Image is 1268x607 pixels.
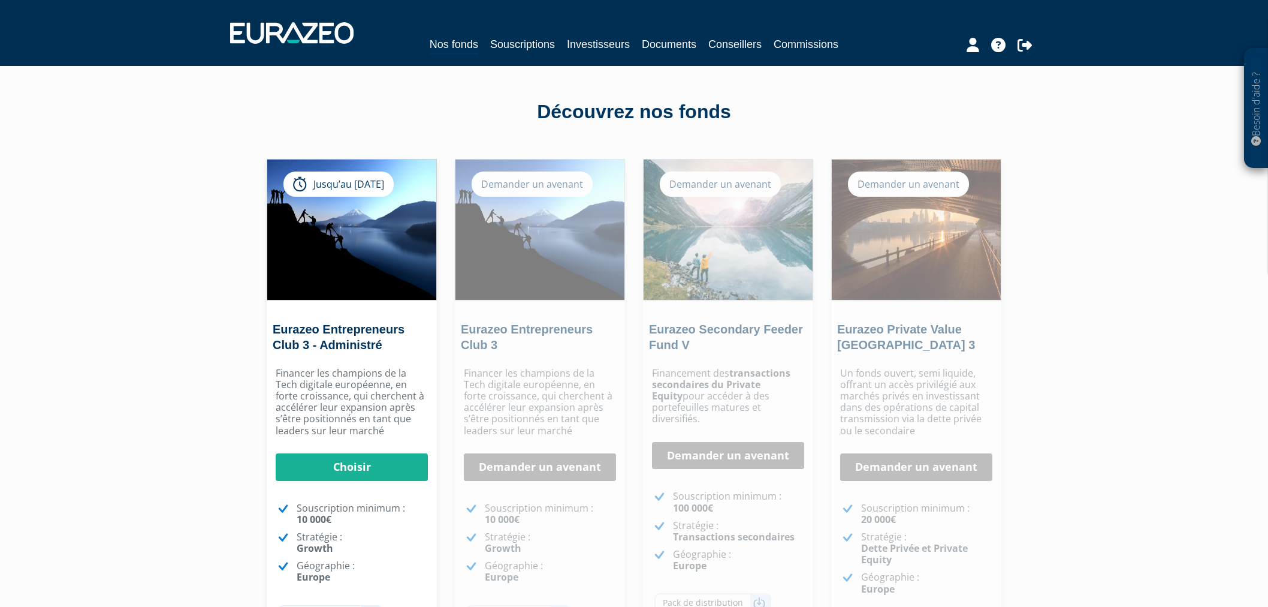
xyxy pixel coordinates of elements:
[267,160,436,300] img: Eurazeo Entrepreneurs Club 3 - Administré
[673,501,713,515] strong: 100 000€
[455,160,624,300] img: Eurazeo Entrepreneurs Club 3
[464,368,616,437] p: Financer les champions de la Tech digitale européenne, en forte croissance, qui cherchent à accél...
[673,559,707,572] strong: Europe
[861,542,968,566] strong: Dette Privée et Private Equity
[660,172,781,197] div: Demander un avenant
[297,570,330,584] strong: Europe
[848,172,969,197] div: Demander un avenant
[832,160,1001,300] img: Eurazeo Private Value Europe 3
[649,323,803,351] a: Eurazeo Secondary Feeder Fund V
[652,368,804,425] p: Financement des pour accéder à des portefeuilles matures et diversifiés.
[673,491,804,513] p: Souscription minimum :
[861,582,895,596] strong: Europe
[297,513,331,526] strong: 10 000€
[861,503,992,525] p: Souscription minimum :
[430,36,478,55] a: Nos fonds
[644,160,813,300] img: Eurazeo Secondary Feeder Fund V
[464,453,616,481] a: Demander un avenant
[276,453,428,481] a: Choisir
[297,531,428,554] p: Stratégie :
[485,570,518,584] strong: Europe
[837,323,975,351] a: Eurazeo Private Value [GEOGRAPHIC_DATA] 3
[652,442,804,470] a: Demander un avenant
[273,323,404,351] a: Eurazeo Entrepreneurs Club 3 - Administré
[642,36,696,53] a: Documents
[283,172,394,197] div: Jusqu’au [DATE]
[840,368,992,437] p: Un fonds ouvert, semi liquide, offrant un accès privilégié aux marchés privés en investissant dan...
[673,530,795,543] strong: Transactions secondaires
[708,36,762,53] a: Conseillers
[297,503,428,525] p: Souscription minimum :
[861,572,992,594] p: Géographie :
[472,172,593,197] div: Demander un avenant
[461,323,593,351] a: Eurazeo Entrepreneurs Club 3
[485,542,521,555] strong: Growth
[485,560,616,583] p: Géographie :
[673,549,804,572] p: Géographie :
[485,513,520,526] strong: 10 000€
[861,531,992,566] p: Stratégie :
[297,542,333,555] strong: Growth
[276,368,428,437] p: Financer les champions de la Tech digitale européenne, en forte croissance, qui cherchent à accél...
[673,520,804,543] p: Stratégie :
[292,98,976,126] div: Découvrez nos fonds
[230,22,354,44] img: 1732889491-logotype_eurazeo_blanc_rvb.png
[840,453,992,481] a: Demander un avenant
[1249,55,1263,163] p: Besoin d'aide ?
[485,503,616,525] p: Souscription minimum :
[485,531,616,554] p: Stratégie :
[774,36,838,53] a: Commissions
[297,560,428,583] p: Géographie :
[490,36,555,53] a: Souscriptions
[652,366,790,402] strong: transactions secondaires du Private Equity
[567,36,630,53] a: Investisseurs
[861,513,896,526] strong: 20 000€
